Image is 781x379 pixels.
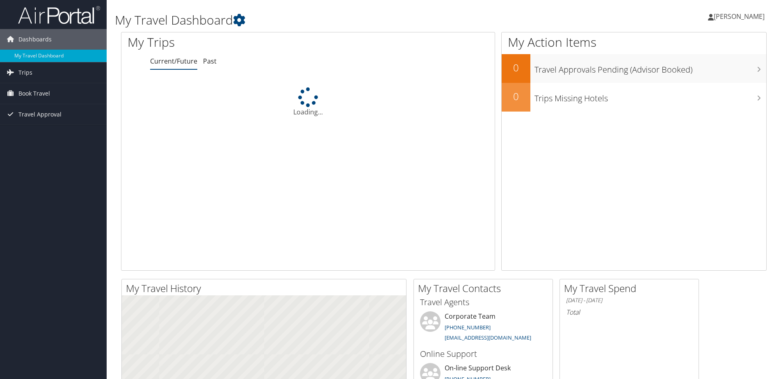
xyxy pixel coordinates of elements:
h1: My Travel Dashboard [115,11,553,29]
img: airportal-logo.png [18,5,100,25]
span: Travel Approval [18,104,62,125]
h3: Online Support [420,348,546,360]
h6: Total [566,308,692,317]
h2: My Travel History [126,281,406,295]
h2: 0 [502,89,530,103]
h6: [DATE] - [DATE] [566,297,692,304]
div: Loading... [121,87,495,117]
h3: Travel Agents [420,297,546,308]
h1: My Trips [128,34,333,51]
span: Dashboards [18,29,52,50]
h2: My Travel Spend [564,281,699,295]
a: [PERSON_NAME] [708,4,773,29]
span: Trips [18,62,32,83]
h3: Trips Missing Hotels [534,89,766,104]
h1: My Action Items [502,34,766,51]
h2: 0 [502,61,530,75]
h2: My Travel Contacts [418,281,553,295]
span: [PERSON_NAME] [714,12,765,21]
a: [PHONE_NUMBER] [445,324,491,331]
a: Current/Future [150,57,197,66]
li: Corporate Team [416,311,550,345]
a: Past [203,57,217,66]
span: Book Travel [18,83,50,104]
a: [EMAIL_ADDRESS][DOMAIN_NAME] [445,334,531,341]
a: 0Trips Missing Hotels [502,83,766,112]
h3: Travel Approvals Pending (Advisor Booked) [534,60,766,75]
a: 0Travel Approvals Pending (Advisor Booked) [502,54,766,83]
